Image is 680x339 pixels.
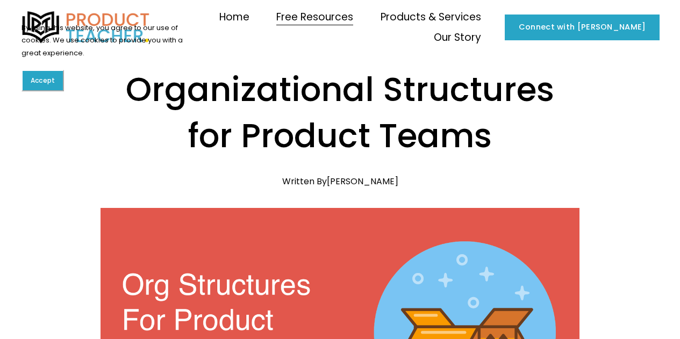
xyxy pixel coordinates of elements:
a: Connect with [PERSON_NAME] [505,15,660,40]
p: By using this website, you agree to our use of cookies. We use cookies to provide you with a grea... [22,21,194,59]
span: Accept [31,77,55,84]
span: Products & Services [381,8,481,26]
h1: Organizational Structures for Product Teams [101,67,580,159]
a: [PERSON_NAME] [327,175,398,187]
a: Home [219,7,249,27]
span: Our Story [434,28,481,47]
a: folder dropdown [381,7,481,27]
div: Written By [282,176,398,186]
a: folder dropdown [276,7,353,27]
a: folder dropdown [434,27,481,48]
button: Accept [22,70,64,91]
section: Cookie banner [11,11,204,102]
span: Free Resources [276,8,353,26]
